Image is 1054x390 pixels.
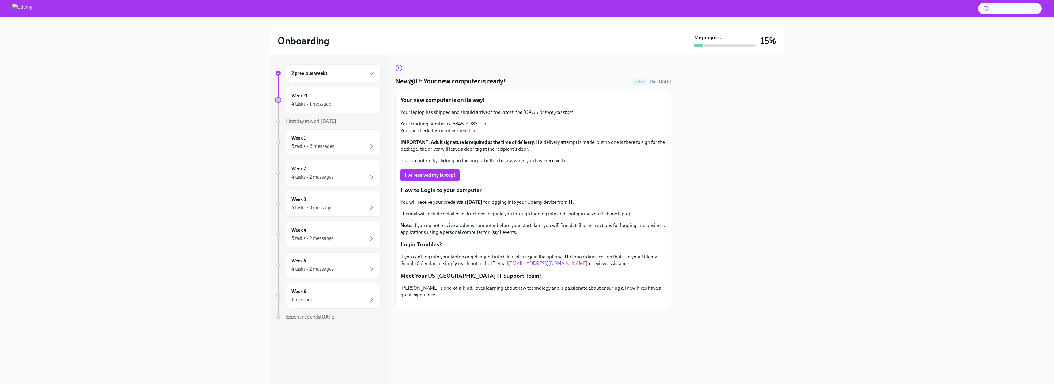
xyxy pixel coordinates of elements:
h6: Week 4 [291,227,306,234]
p: You will receive your credentials for logging into your Udemy device from IT. [400,199,666,206]
div: 4 tasks • 3 messages [291,204,334,211]
a: Week 45 tasks • 2 messages [275,222,381,247]
a: FedEx. [462,128,476,133]
em: at the latest, the [DATE] before you start [488,109,573,115]
span: First day at work [286,118,336,124]
span: Due [650,79,671,84]
a: Week 61 message [275,283,381,309]
p: Your new computer is on its way! [400,96,666,104]
h6: Week 2 [291,165,306,172]
div: 5 tasks • 6 messages [291,143,334,150]
span: To Do [630,79,647,84]
div: 4 tasks • 2 messages [291,266,334,272]
p: Please confirm by clicking on the purple button below, when you have received it. [400,157,666,164]
div: 2 previous weeks [286,64,381,82]
p: . If a delivery attempt is made, but no one is there to sign for the package, the driver will lea... [400,139,666,153]
h6: Week 1 [291,135,306,141]
div: 1 message [291,296,313,303]
a: Week 15 tasks • 6 messages [275,129,381,155]
span: October 4th, 2025 12:00 [650,79,671,84]
a: Week 34 tasks • 3 messages [275,191,381,217]
strong: [DATE] [658,79,671,84]
p: Your tracking number is: 884809787005. You can check this number on [400,121,666,134]
img: Udemy [12,4,32,14]
div: 4 tasks • 1 message [291,101,331,107]
p: Login Troubles? [400,241,666,249]
h6: Week -1 [291,92,307,99]
p: Meet Your US-[GEOGRAPHIC_DATA] IT Support Team! [400,272,666,280]
p: Your laptop has shipped and should arrive . [400,109,666,116]
a: Week 54 tasks • 2 messages [275,252,381,278]
p: : If you do not receive a Udemy computer before your start date, you will find detailed instructi... [400,222,666,236]
div: 5 tasks • 2 messages [291,235,334,242]
a: Week 24 tasks • 2 messages [275,160,381,186]
span: I've received my laptop! [405,172,455,178]
h6: Week 6 [291,288,306,295]
strong: [DATE], [467,199,483,205]
h6: Week 3 [291,196,306,203]
h6: Week 5 [291,257,306,264]
p: IT email will include detailed instructions to guide you through logging into and configuring you... [400,210,666,217]
div: 4 tasks • 2 messages [291,174,334,180]
p: [PERSON_NAME] is one-of-a-kind, loves learning about new technology and is passionate about ensur... [400,285,666,298]
strong: [DATE] [320,118,336,124]
strong: Note [400,222,411,228]
strong: My progress [694,34,721,41]
h2: Onboarding [278,35,329,47]
h4: New@U: Your new computer is ready! [395,77,506,86]
strong: [DATE] [320,314,336,320]
h6: 2 previous weeks [291,70,328,77]
p: If you can’t log into your laptop or get logged into Okta, please join the optional IT Onboarding... [400,253,666,267]
span: Experience ends [286,314,336,320]
a: [EMAIL_ADDRESS][DOMAIN_NAME] [508,261,587,266]
h3: 15% [760,35,776,46]
button: I've received my laptop! [400,169,460,181]
p: How to Login to your computer [400,186,666,194]
strong: IMPORTANT: Adult signature is required at the time of delivery [400,139,534,145]
a: Week -14 tasks • 1 message [275,87,381,113]
a: First day at work[DATE] [275,118,381,125]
